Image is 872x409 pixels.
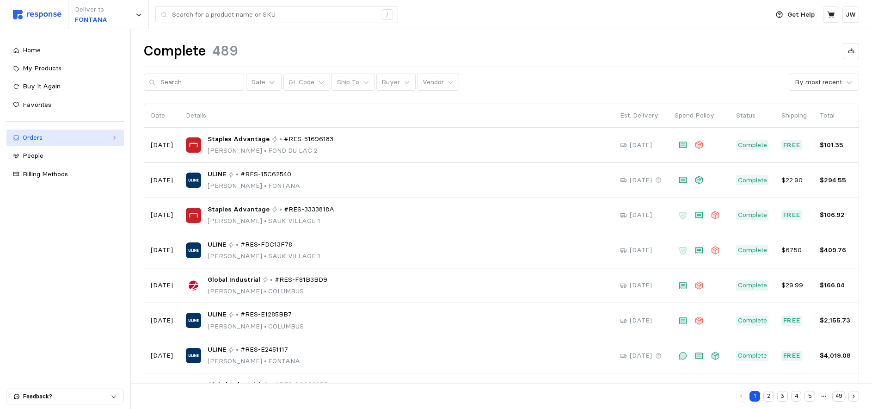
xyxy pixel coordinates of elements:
[820,210,852,220] p: $106.92
[630,351,652,361] p: [DATE]
[23,82,61,90] span: Buy It Again
[151,175,173,186] p: [DATE]
[144,42,206,60] h1: Complete
[262,181,268,190] span: •
[270,275,273,285] p: •
[23,392,111,401] p: Feedback?
[781,111,807,121] p: Shipping
[783,210,801,220] p: Free
[284,204,334,215] span: #RES-3333818A
[208,204,270,215] span: Staples Advantage
[738,351,767,361] p: Complete
[151,245,173,255] p: [DATE]
[240,169,291,180] span: #RES-15C62540
[736,111,768,121] p: Status
[208,286,327,297] p: [PERSON_NAME] COLUMBUS
[236,240,239,250] p: •
[208,322,304,332] p: [PERSON_NAME] COLUMBUS
[186,242,201,258] img: ULINE
[783,351,801,361] p: Free
[382,9,393,20] div: /
[186,313,201,328] img: ULINE
[208,146,333,156] p: [PERSON_NAME] FOND DU LAC 2
[842,6,859,23] button: JW
[23,133,108,143] div: Orders
[151,316,173,326] p: [DATE]
[738,280,767,291] p: Complete
[846,10,856,20] p: JW
[6,130,124,146] a: Orders
[240,310,292,320] span: #RES-E1285BB7
[23,170,68,178] span: Billing Methods
[23,64,61,72] span: My Products
[289,77,314,87] p: GL Code
[151,210,173,220] p: [DATE]
[630,210,652,220] p: [DATE]
[6,78,124,95] a: Buy It Again
[783,316,801,326] p: Free
[820,316,852,326] p: $2,155.73
[770,6,820,24] button: Get Help
[23,100,51,109] span: Favorites
[279,134,282,144] p: •
[781,245,807,255] p: $67.50
[186,137,201,153] img: Staples Advantage
[284,134,333,144] span: #RES-51696183
[738,210,767,220] p: Complete
[630,316,652,326] p: [DATE]
[208,251,320,261] p: [PERSON_NAME] SAUK VILLAGE 1
[262,252,268,260] span: •
[804,391,815,402] button: 5
[236,345,239,355] p: •
[212,42,238,60] h1: 489
[208,169,226,180] span: ULINE
[75,15,107,25] p: FONTANA
[151,111,173,121] p: Date
[6,148,124,164] a: People
[620,111,662,121] p: Est. Delivery
[332,74,375,91] button: Ship To
[186,173,201,188] img: ULINE
[160,74,239,91] input: Search
[820,140,852,150] p: $101.35
[763,391,774,402] button: 2
[791,391,802,402] button: 4
[832,391,845,402] button: 49
[820,245,852,255] p: $409.76
[738,140,767,150] p: Complete
[240,240,292,250] span: #RES-FDC13F78
[630,140,652,150] p: [DATE]
[630,280,652,291] p: [DATE]
[675,111,723,121] p: Spend Policy
[172,6,377,23] input: Search for a product name or SKU
[6,97,124,113] a: Favorites
[262,357,268,365] span: •
[279,204,282,215] p: •
[208,240,226,250] span: ULINE
[777,391,788,402] button: 3
[417,74,459,91] button: Vendor
[208,181,300,191] p: [PERSON_NAME] FONTANA
[381,77,400,87] p: Buyer
[262,217,268,225] span: •
[783,140,801,150] p: Free
[208,310,226,320] span: ULINE
[151,140,173,150] p: [DATE]
[820,280,852,291] p: $166.04
[738,316,767,326] p: Complete
[208,356,300,366] p: [PERSON_NAME] FONTANA
[208,216,334,226] p: [PERSON_NAME] SAUK VILLAGE 1
[781,175,807,186] p: $22.90
[275,380,328,390] span: #RES-3CC038D7
[820,175,852,186] p: $294.55
[262,146,268,155] span: •
[6,60,124,77] a: My Products
[6,166,124,183] a: Billing Methods
[423,77,444,87] p: Vendor
[208,275,260,285] span: Global Industrial
[270,380,273,390] p: •
[251,77,265,87] div: Date
[236,310,239,320] p: •
[275,275,327,285] span: #RES-F81B3BD9
[787,10,815,20] p: Get Help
